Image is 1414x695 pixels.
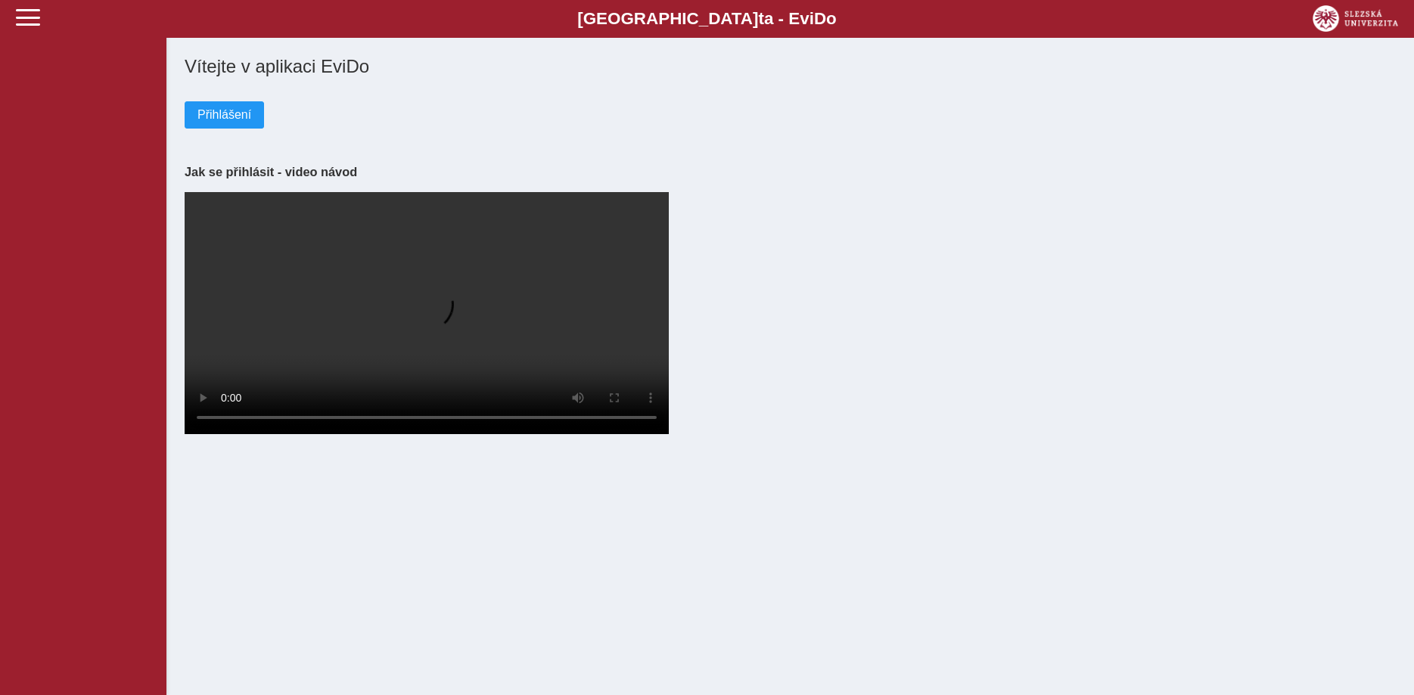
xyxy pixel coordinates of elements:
span: o [826,9,837,28]
img: logo_web_su.png [1313,5,1398,32]
b: [GEOGRAPHIC_DATA] a - Evi [45,9,1369,29]
button: Přihlášení [185,101,264,129]
span: t [758,9,763,28]
span: D [814,9,826,28]
h1: Vítejte v aplikaci EviDo [185,56,1396,77]
video: Your browser does not support the video tag. [185,192,669,434]
h3: Jak se přihlásit - video návod [185,165,1396,179]
span: Přihlášení [197,108,251,122]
